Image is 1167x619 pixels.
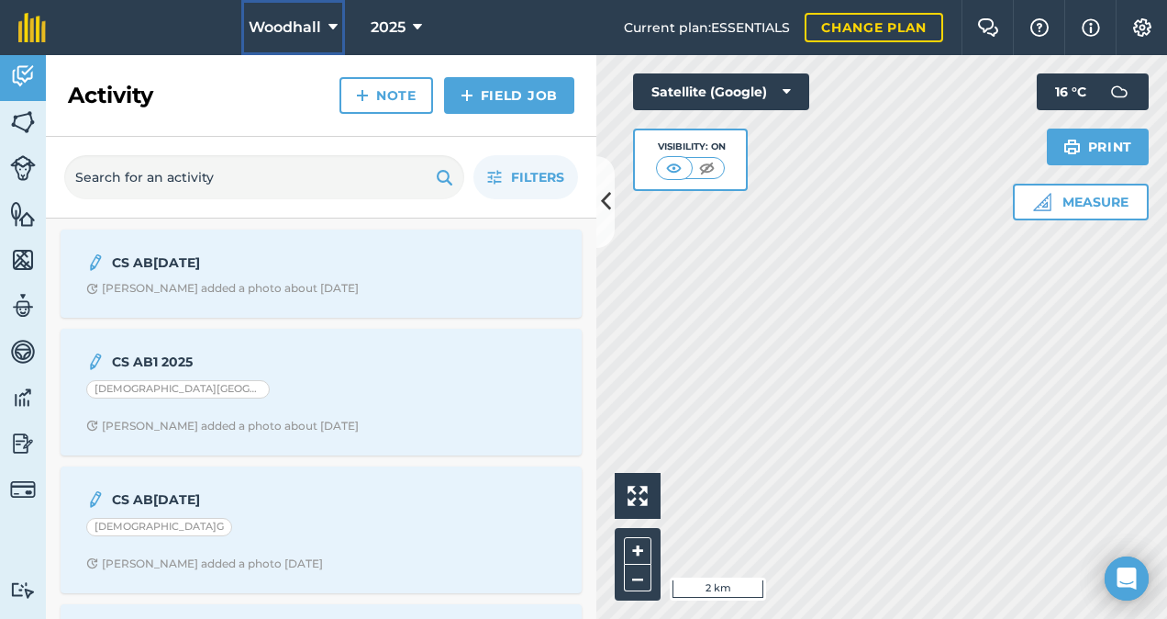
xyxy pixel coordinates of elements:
strong: CS AB[DATE] [112,253,403,273]
div: [DEMOGRAPHIC_DATA][GEOGRAPHIC_DATA]SW1 [86,380,270,399]
input: Search for an activity [64,155,464,199]
img: Clock with arrow pointing clockwise [86,283,98,295]
strong: CS AB1 2025 [112,352,403,372]
img: svg+xml;base64,PHN2ZyB4bWxucz0iaHR0cDovL3d3dy53My5vcmcvMjAwMC9zdmciIHdpZHRoPSIxNCIgaGVpZ2h0PSIyNC... [461,84,473,107]
img: A question mark icon [1028,18,1050,37]
button: Satellite (Google) [633,73,809,110]
div: [PERSON_NAME] added a photo [DATE] [86,557,323,571]
img: svg+xml;base64,PHN2ZyB4bWxucz0iaHR0cDovL3d3dy53My5vcmcvMjAwMC9zdmciIHdpZHRoPSI1MCIgaGVpZ2h0PSI0MC... [695,159,718,177]
div: Open Intercom Messenger [1105,557,1149,601]
img: Ruler icon [1033,193,1051,211]
div: Visibility: On [656,140,726,154]
img: Four arrows, one pointing top left, one top right, one bottom right and the last bottom left [628,486,648,506]
div: [DEMOGRAPHIC_DATA]G [86,518,232,536]
img: svg+xml;base64,PD94bWwgdmVyc2lvbj0iMS4wIiBlbmNvZGluZz0idXRmLTgiPz4KPCEtLSBHZW5lcmF0b3I6IEFkb2JlIE... [10,581,36,599]
img: svg+xml;base64,PD94bWwgdmVyc2lvbj0iMS4wIiBlbmNvZGluZz0idXRmLTgiPz4KPCEtLSBHZW5lcmF0b3I6IEFkb2JlIE... [10,384,36,411]
img: svg+xml;base64,PD94bWwgdmVyc2lvbj0iMS4wIiBlbmNvZGluZz0idXRmLTgiPz4KPCEtLSBHZW5lcmF0b3I6IEFkb2JlIE... [86,489,105,511]
img: svg+xml;base64,PHN2ZyB4bWxucz0iaHR0cDovL3d3dy53My5vcmcvMjAwMC9zdmciIHdpZHRoPSIxOSIgaGVpZ2h0PSIyNC... [1063,136,1081,158]
button: Filters [473,155,578,199]
img: fieldmargin Logo [18,13,46,42]
img: Clock with arrow pointing clockwise [86,420,98,432]
img: svg+xml;base64,PHN2ZyB4bWxucz0iaHR0cDovL3d3dy53My5vcmcvMjAwMC9zdmciIHdpZHRoPSIxNCIgaGVpZ2h0PSIyNC... [356,84,369,107]
button: Print [1047,129,1150,165]
button: – [624,565,651,591]
a: CS AB[DATE]Clock with arrow pointing clockwise[PERSON_NAME] added a photo about [DATE] [72,241,571,307]
button: Measure [1013,184,1149,220]
span: Current plan : ESSENTIALS [624,17,790,38]
strong: CS AB[DATE] [112,490,403,510]
a: CS AB1 2025[DEMOGRAPHIC_DATA][GEOGRAPHIC_DATA]SW1Clock with arrow pointing clockwise[PERSON_NAME]... [72,340,571,445]
a: Change plan [805,13,943,42]
img: svg+xml;base64,PD94bWwgdmVyc2lvbj0iMS4wIiBlbmNvZGluZz0idXRmLTgiPz4KPCEtLSBHZW5lcmF0b3I6IEFkb2JlIE... [10,62,36,90]
img: svg+xml;base64,PD94bWwgdmVyc2lvbj0iMS4wIiBlbmNvZGluZz0idXRmLTgiPz4KPCEtLSBHZW5lcmF0b3I6IEFkb2JlIE... [10,338,36,366]
img: svg+xml;base64,PD94bWwgdmVyc2lvbj0iMS4wIiBlbmNvZGluZz0idXRmLTgiPz4KPCEtLSBHZW5lcmF0b3I6IEFkb2JlIE... [86,351,105,373]
img: svg+xml;base64,PHN2ZyB4bWxucz0iaHR0cDovL3d3dy53My5vcmcvMjAwMC9zdmciIHdpZHRoPSIxOSIgaGVpZ2h0PSIyNC... [436,166,453,188]
img: svg+xml;base64,PD94bWwgdmVyc2lvbj0iMS4wIiBlbmNvZGluZz0idXRmLTgiPz4KPCEtLSBHZW5lcmF0b3I6IEFkb2JlIE... [10,430,36,457]
span: 2025 [371,17,406,39]
img: svg+xml;base64,PHN2ZyB4bWxucz0iaHR0cDovL3d3dy53My5vcmcvMjAwMC9zdmciIHdpZHRoPSI1NiIgaGVpZ2h0PSI2MC... [10,200,36,228]
img: svg+xml;base64,PHN2ZyB4bWxucz0iaHR0cDovL3d3dy53My5vcmcvMjAwMC9zdmciIHdpZHRoPSI1NiIgaGVpZ2h0PSI2MC... [10,108,36,136]
button: + [624,537,651,565]
div: [PERSON_NAME] added a photo about [DATE] [86,419,359,433]
img: svg+xml;base64,PHN2ZyB4bWxucz0iaHR0cDovL3d3dy53My5vcmcvMjAwMC9zdmciIHdpZHRoPSIxNyIgaGVpZ2h0PSIxNy... [1082,17,1100,39]
span: 16 ° C [1055,73,1086,110]
a: Note [339,77,433,114]
img: Clock with arrow pointing clockwise [86,557,98,569]
img: Two speech bubbles overlapping with the left bubble in the forefront [977,18,999,37]
div: [PERSON_NAME] added a photo about [DATE] [86,281,359,296]
img: svg+xml;base64,PD94bWwgdmVyc2lvbj0iMS4wIiBlbmNvZGluZz0idXRmLTgiPz4KPCEtLSBHZW5lcmF0b3I6IEFkb2JlIE... [10,155,36,181]
span: Filters [511,167,564,187]
img: svg+xml;base64,PHN2ZyB4bWxucz0iaHR0cDovL3d3dy53My5vcmcvMjAwMC9zdmciIHdpZHRoPSI1MCIgaGVpZ2h0PSI0MC... [662,159,685,177]
img: svg+xml;base64,PD94bWwgdmVyc2lvbj0iMS4wIiBlbmNvZGluZz0idXRmLTgiPz4KPCEtLSBHZW5lcmF0b3I6IEFkb2JlIE... [86,252,105,274]
a: CS AB[DATE][DEMOGRAPHIC_DATA]GClock with arrow pointing clockwise[PERSON_NAME] added a photo [DATE] [72,478,571,582]
button: 16 °C [1037,73,1149,110]
a: Field Job [444,77,574,114]
span: Woodhall [249,17,321,39]
img: svg+xml;base64,PD94bWwgdmVyc2lvbj0iMS4wIiBlbmNvZGluZz0idXRmLTgiPz4KPCEtLSBHZW5lcmF0b3I6IEFkb2JlIE... [10,477,36,502]
img: svg+xml;base64,PD94bWwgdmVyc2lvbj0iMS4wIiBlbmNvZGluZz0idXRmLTgiPz4KPCEtLSBHZW5lcmF0b3I6IEFkb2JlIE... [10,292,36,320]
img: A cog icon [1131,18,1153,37]
h2: Activity [68,81,153,110]
img: svg+xml;base64,PD94bWwgdmVyc2lvbj0iMS4wIiBlbmNvZGluZz0idXRmLTgiPz4KPCEtLSBHZW5lcmF0b3I6IEFkb2JlIE... [1101,73,1138,110]
img: svg+xml;base64,PHN2ZyB4bWxucz0iaHR0cDovL3d3dy53My5vcmcvMjAwMC9zdmciIHdpZHRoPSI1NiIgaGVpZ2h0PSI2MC... [10,246,36,274]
